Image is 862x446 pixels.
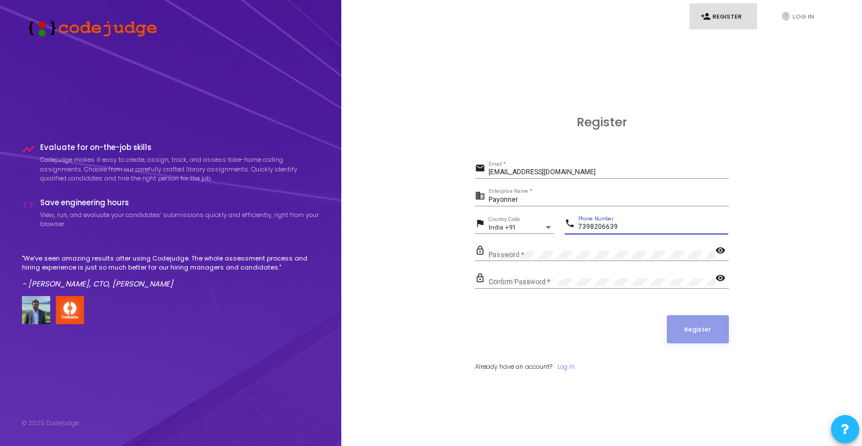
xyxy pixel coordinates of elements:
[475,272,489,286] mat-icon: lock_outline
[689,3,757,30] a: person_addRegister
[475,115,729,130] h3: Register
[578,223,728,231] input: Phone Number
[701,11,711,21] i: person_add
[40,143,320,152] h4: Evaluate for on-the-job skills
[489,224,516,231] span: India +91
[22,296,50,324] img: user image
[40,198,320,207] h4: Save engineering hours
[781,11,791,21] i: fingerprint
[22,143,34,156] i: timeline
[22,198,34,211] i: code
[22,254,320,272] p: "We've seen amazing results after using Codejudge. The whole assessment process and hiring experi...
[475,245,489,258] mat-icon: lock_outline
[475,190,489,204] mat-icon: business
[475,362,552,371] span: Already have an account?
[40,210,320,229] p: View, run, and evaluate your candidates’ submissions quickly and efficiently, right from your bro...
[557,362,575,372] a: Log In
[715,272,729,286] mat-icon: visibility
[56,296,84,324] img: company-logo
[489,169,729,176] input: Email
[715,245,729,258] mat-icon: visibility
[475,162,489,176] mat-icon: email
[489,196,729,204] input: Enterprise Name
[22,418,78,428] div: © 2025 Codejudge
[769,3,837,30] a: fingerprintLog In
[475,218,489,231] mat-icon: flag
[40,155,320,183] p: Codejudge makes it easy to create, assign, track, and assess take-home coding assignments. Choose...
[22,279,173,289] em: - [PERSON_NAME], CTO, [PERSON_NAME]
[667,315,729,343] button: Register
[565,218,578,231] mat-icon: phone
